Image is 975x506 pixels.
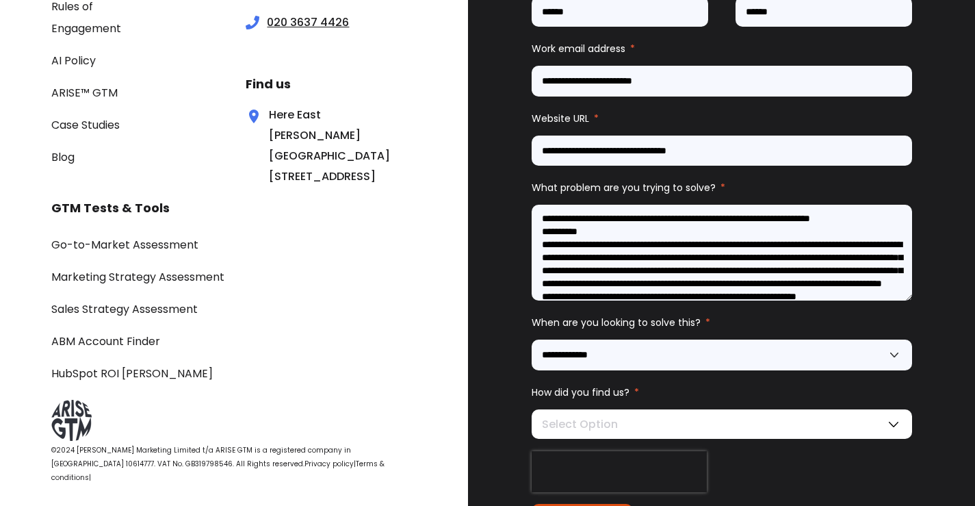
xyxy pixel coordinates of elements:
[532,181,716,194] span: What problem are you trying to solve?
[51,400,92,441] img: ARISE GTM logo grey
[51,85,118,101] a: ARISE™ GTM
[51,198,403,218] h3: GTM Tests & Tools
[532,409,912,439] div: Select Option
[51,333,160,349] a: ABM Account Finder
[51,237,198,253] a: Go-to-Market Assessment
[51,233,403,384] div: Navigation Menu
[532,42,625,55] span: Work email address
[51,459,385,483] a: Terms & conditions
[51,444,403,485] div: |
[267,14,349,30] a: 020 3637 4426
[246,74,403,94] h3: Find us
[246,105,356,187] div: Here East [PERSON_NAME] [GEOGRAPHIC_DATA][STREET_ADDRESS]
[51,149,75,165] a: Blog
[51,269,224,285] a: Marketing Strategy Assessment
[304,459,354,469] a: Privacy policy
[532,316,701,329] span: When are you looking to solve this?
[354,459,356,469] span: |
[51,445,351,469] span: ©2024 [PERSON_NAME] Marketing Limited t/a ARISE GTM is a registered company in [GEOGRAPHIC_DATA] ...
[51,366,213,381] a: HubSpot ROI [PERSON_NAME]
[51,53,96,68] a: AI Policy
[532,451,707,492] iframe: reCAPTCHA
[51,117,120,133] a: Case Studies
[532,385,629,399] span: How did you find us?
[51,301,198,317] a: Sales Strategy Assessment
[532,112,589,125] span: Website URL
